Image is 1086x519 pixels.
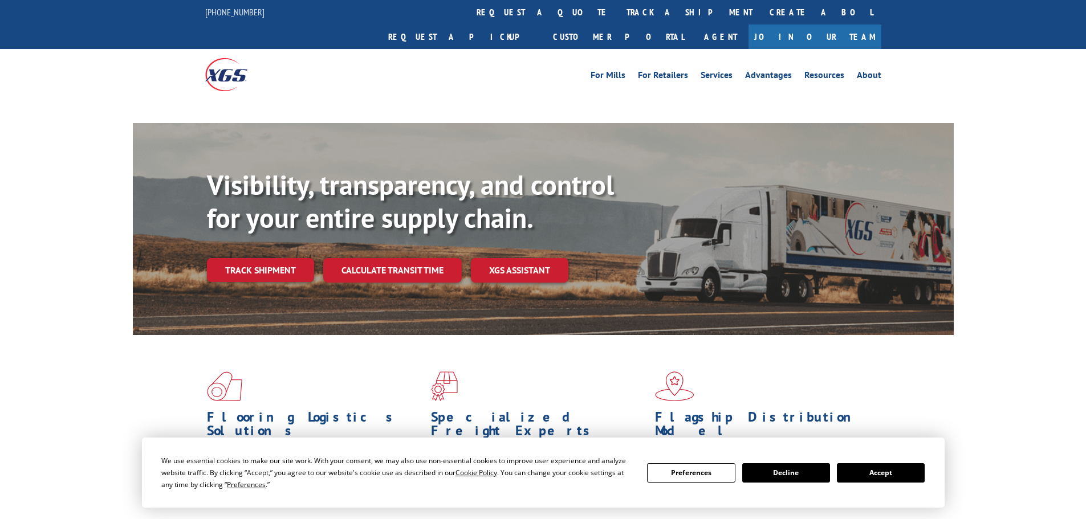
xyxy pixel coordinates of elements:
[227,480,266,489] span: Preferences
[655,410,871,443] h1: Flagship Distribution Model
[804,71,844,83] a: Resources
[207,258,314,282] a: Track shipment
[380,24,544,49] a: Request a pickup
[857,71,881,83] a: About
[207,410,422,443] h1: Flooring Logistics Solutions
[161,455,633,491] div: We use essential cookies to make our site work. With your consent, we may also use non-essential ...
[749,24,881,49] a: Join Our Team
[455,468,497,477] span: Cookie Policy
[701,71,733,83] a: Services
[471,258,568,283] a: XGS ASSISTANT
[693,24,749,49] a: Agent
[655,371,694,401] img: xgs-icon-flagship-distribution-model-red
[742,463,830,483] button: Decline
[207,371,242,401] img: xgs-icon-total-supply-chain-intelligence-red
[544,24,693,49] a: Customer Portal
[638,71,688,83] a: For Retailers
[207,167,614,235] b: Visibility, transparency, and control for your entire supply chain.
[837,463,925,483] button: Accept
[205,6,265,18] a: [PHONE_NUMBER]
[647,463,735,483] button: Preferences
[323,258,462,283] a: Calculate transit time
[745,71,792,83] a: Advantages
[431,410,646,443] h1: Specialized Freight Experts
[431,371,458,401] img: xgs-icon-focused-on-flooring-red
[142,438,945,508] div: Cookie Consent Prompt
[591,71,625,83] a: For Mills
